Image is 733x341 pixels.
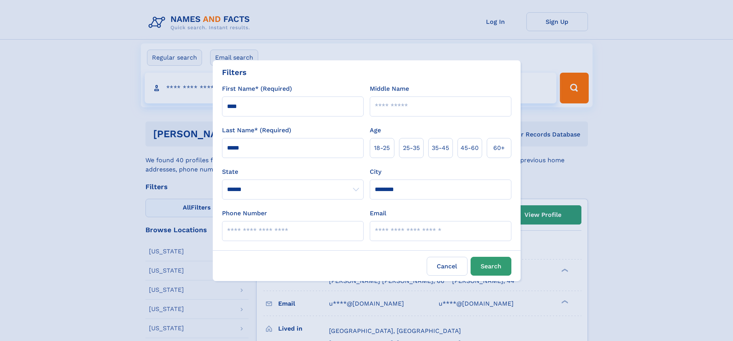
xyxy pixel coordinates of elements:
label: Cancel [427,257,468,276]
label: Last Name* (Required) [222,126,291,135]
label: City [370,167,381,176]
label: First Name* (Required) [222,84,292,93]
span: 25‑35 [403,143,420,153]
label: Middle Name [370,84,409,93]
button: Search [471,257,511,276]
span: 18‑25 [374,143,390,153]
span: 45‑60 [461,143,479,153]
label: Email [370,209,386,218]
span: 60+ [493,143,505,153]
span: 35‑45 [432,143,449,153]
label: State [222,167,364,176]
label: Age [370,126,381,135]
label: Phone Number [222,209,267,218]
div: Filters [222,67,247,78]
